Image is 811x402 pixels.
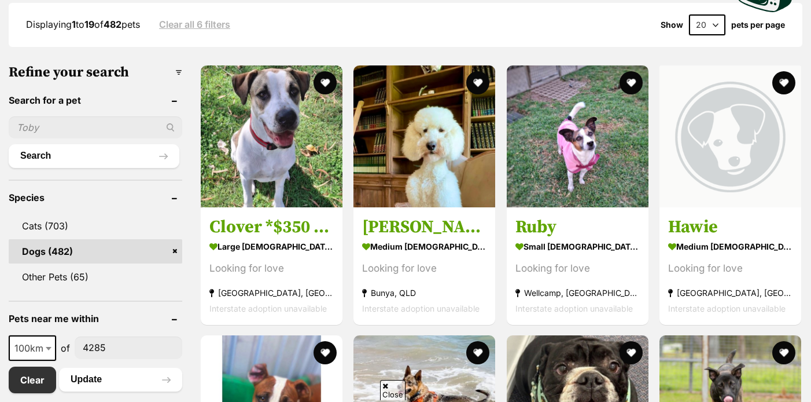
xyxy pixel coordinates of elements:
[668,260,792,276] div: Looking for love
[209,260,334,276] div: Looking for love
[380,380,405,400] span: Close
[668,237,792,254] strong: medium [DEMOGRAPHIC_DATA] Dog
[201,207,342,324] a: Clover *$350 Adoption Fee* large [DEMOGRAPHIC_DATA] Dog Looking for love [GEOGRAPHIC_DATA], [GEOG...
[515,260,640,276] div: Looking for love
[201,65,342,207] img: Clover *$350 Adoption Fee* - Pointer x Great Dane Dog
[72,19,76,30] strong: 1
[9,313,182,324] header: Pets near me within
[9,116,182,138] input: Toby
[620,341,643,364] button: favourite
[362,215,486,237] h3: [PERSON_NAME]
[9,192,182,203] header: Species
[772,71,795,94] button: favourite
[515,284,640,300] strong: Wellcamp, [GEOGRAPHIC_DATA]
[353,207,495,324] a: [PERSON_NAME] medium [DEMOGRAPHIC_DATA] Dog Looking for love Bunya, QLD Interstate adoption unava...
[467,341,490,364] button: favourite
[467,71,490,94] button: favourite
[731,20,785,30] label: pets per page
[209,237,334,254] strong: large [DEMOGRAPHIC_DATA] Dog
[668,215,792,237] h3: Hawie
[661,20,683,30] span: Show
[515,237,640,254] strong: small [DEMOGRAPHIC_DATA] Dog
[159,19,230,30] a: Clear all 6 filters
[515,303,633,313] span: Interstate adoption unavailable
[314,341,337,364] button: favourite
[9,144,179,167] button: Search
[668,303,786,313] span: Interstate adoption unavailable
[515,215,640,237] h3: Ruby
[209,303,327,313] span: Interstate adoption unavailable
[362,260,486,276] div: Looking for love
[507,65,648,207] img: Ruby - Jack Russell Terrier Dog
[209,284,334,300] strong: [GEOGRAPHIC_DATA], [GEOGRAPHIC_DATA]
[9,239,182,264] a: Dogs (482)
[772,341,795,364] button: favourite
[9,265,182,289] a: Other Pets (65)
[209,215,334,237] h3: Clover *$350 Adoption Fee*
[75,337,182,359] input: postcode
[26,19,140,30] span: Displaying to of pets
[507,207,648,324] a: Ruby small [DEMOGRAPHIC_DATA] Dog Looking for love Wellcamp, [GEOGRAPHIC_DATA] Interstate adoptio...
[668,284,792,300] strong: [GEOGRAPHIC_DATA], [GEOGRAPHIC_DATA]
[59,368,182,391] button: Update
[314,71,337,94] button: favourite
[9,335,56,361] span: 100km
[353,65,495,207] img: Ollie - Poodle (Standard) Dog
[659,207,801,324] a: Hawie medium [DEMOGRAPHIC_DATA] Dog Looking for love [GEOGRAPHIC_DATA], [GEOGRAPHIC_DATA] Interst...
[362,237,486,254] strong: medium [DEMOGRAPHIC_DATA] Dog
[9,64,182,81] h3: Refine your search
[84,19,94,30] strong: 19
[362,284,486,300] strong: Bunya, QLD
[9,367,56,393] a: Clear
[104,19,121,30] strong: 482
[10,340,55,356] span: 100km
[9,95,182,105] header: Search for a pet
[9,214,182,238] a: Cats (703)
[362,303,480,313] span: Interstate adoption unavailable
[61,341,70,355] span: of
[620,71,643,94] button: favourite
